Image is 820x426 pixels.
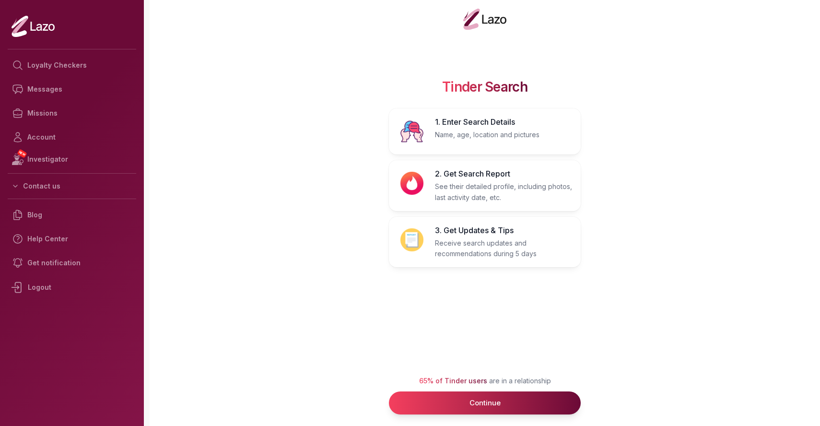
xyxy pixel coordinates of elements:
span: NEW [17,149,27,158]
p: Receive search updates and recommendations during 5 days [435,238,573,260]
h3: 2. Get Search Report [435,168,573,179]
a: Missions [8,101,136,125]
h3: 1. Enter Search Details [435,116,573,128]
img: 2. Get Search Report [397,168,427,199]
p: See their detailed profile, including photos, last activity date, etc. [435,181,573,203]
p: Name, age, location and pictures [435,130,573,141]
h3: 3. Get Updates & Tips [435,225,573,236]
a: Get notification [8,251,136,275]
a: Messages [8,77,136,101]
a: Blog [8,203,136,227]
div: Logout [8,275,136,300]
span: 65% of Tinder users [419,377,487,385]
a: Help Center [8,227,136,251]
img: 1. Enter Search Details [397,116,427,147]
button: Contact us [8,177,136,195]
a: Account [8,125,136,149]
a: Loyalty Checkers [8,53,136,77]
p: are in a relationship [389,376,581,386]
img: 3. Get Updates & Tips [397,225,427,255]
button: Continue [389,391,581,414]
a: NEWInvestigator [8,149,136,169]
span: Tinder Search [442,79,527,95]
